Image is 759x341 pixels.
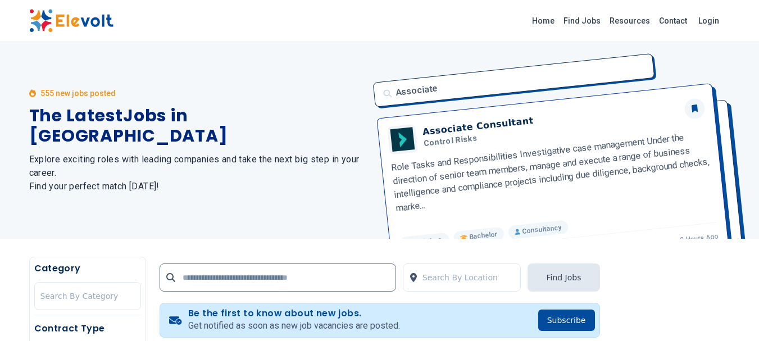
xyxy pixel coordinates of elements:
p: Get notified as soon as new job vacancies are posted. [188,319,400,333]
h5: Contract Type [34,322,141,335]
button: Find Jobs [528,263,599,292]
a: Contact [655,12,692,30]
h5: Category [34,262,141,275]
h1: The Latest Jobs in [GEOGRAPHIC_DATA] [29,106,366,146]
img: Elevolt [29,9,113,33]
a: Home [528,12,559,30]
a: Find Jobs [559,12,605,30]
h4: Be the first to know about new jobs. [188,308,400,319]
a: Login [692,10,726,32]
button: Subscribe [538,310,595,331]
a: Resources [605,12,655,30]
p: 555 new jobs posted [40,88,116,99]
h2: Explore exciting roles with leading companies and take the next big step in your career. Find you... [29,153,366,193]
